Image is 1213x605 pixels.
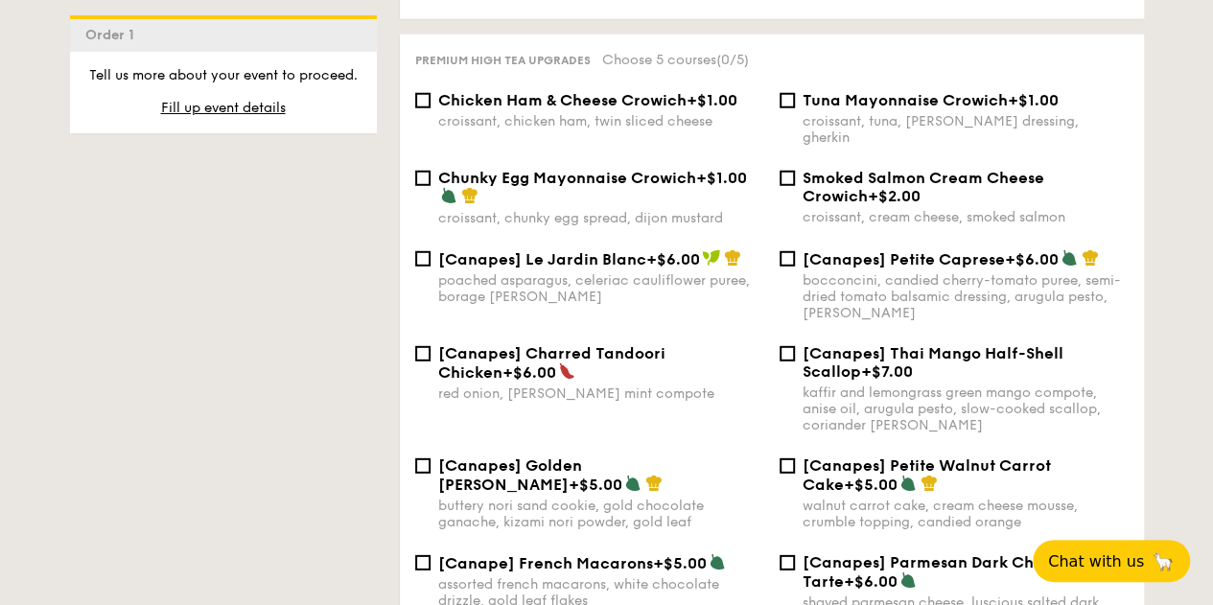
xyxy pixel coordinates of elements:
div: red onion, [PERSON_NAME] mint compote [438,385,764,402]
img: icon-vegetarian.fe4039eb.svg [624,475,641,492]
input: [Canape] French Macarons+$5.00assorted french macarons, white chocolate drizzle, gold leaf flakes [415,555,431,570]
input: Smoked Salmon Cream Cheese Crowich+$2.00croissant, cream cheese, smoked salmon [780,171,795,186]
div: croissant, cream cheese, smoked salmon [803,209,1129,225]
img: icon-chef-hat.a58ddaea.svg [724,249,741,267]
span: Order 1 [85,27,142,43]
span: Smoked Salmon Cream Cheese Crowich [803,169,1044,205]
span: [Canapes] Golden [PERSON_NAME] [438,456,582,494]
button: Chat with us🦙 [1033,540,1190,582]
span: Chicken Ham & Cheese Crowich [438,91,687,109]
input: [Canapes] Thai Mango Half-Shell Scallop+$7.00kaffir and lemongrass green mango compote, anise oil... [780,346,795,361]
input: Chicken Ham & Cheese Crowich+$1.00croissant, chicken ham, twin sliced cheese [415,93,431,108]
span: Fill up event details [161,100,286,116]
img: icon-chef-hat.a58ddaea.svg [921,475,938,492]
span: +$6.00 [844,572,898,591]
input: Tuna Mayonnaise Crowich+$1.00croissant, tuna, [PERSON_NAME] dressing, gherkin [780,93,795,108]
input: Chunky Egg Mayonnaise Crowich+$1.00croissant, chunky egg spread, dijon mustard [415,171,431,186]
img: icon-chef-hat.a58ddaea.svg [645,475,663,492]
span: (0/5) [716,52,749,68]
span: Premium high tea upgrades [415,54,591,67]
span: +$6.00 [646,250,700,268]
input: [Canapes] Le Jardin Blanc+$6.00poached asparagus, celeriac cauliflower puree, borage [PERSON_NAME] [415,251,431,267]
span: +$6.00 [502,363,556,382]
span: +$5.00 [844,476,898,494]
img: icon-spicy.37a8142b.svg [558,362,575,380]
span: Tuna Mayonnaise Crowich [803,91,1008,109]
span: +$1.00 [1008,91,1059,109]
img: icon-chef-hat.a58ddaea.svg [461,187,478,204]
span: Chat with us [1048,552,1144,570]
span: [Canapes] Petite Caprese [803,250,1005,268]
div: croissant, chicken ham, twin sliced cheese [438,113,764,129]
img: icon-vegetarian.fe4039eb.svg [440,187,457,204]
span: +$5.00 [569,476,622,494]
span: +$5.00 [653,554,707,572]
img: icon-vegetarian.fe4039eb.svg [1061,249,1078,267]
img: icon-vegetarian.fe4039eb.svg [899,571,917,589]
input: [Canapes] Petite Walnut Carrot Cake+$5.00walnut carrot cake, cream cheese mousse, crumble topping... [780,458,795,474]
div: walnut carrot cake, cream cheese mousse, crumble topping, candied orange [803,498,1129,530]
div: buttery nori sand cookie, gold chocolate ganache, kizami nori powder, gold leaf [438,498,764,530]
span: [Canapes] Petite Walnut Carrot Cake [803,456,1051,494]
input: [Canapes] Parmesan Dark Chocolate Tarte+$6.00shaved parmesan cheese, luscious salted dark chocola... [780,555,795,570]
span: Chunky Egg Mayonnaise Crowich [438,169,696,187]
img: icon-chef-hat.a58ddaea.svg [1082,249,1099,267]
span: +$6.00 [1005,250,1059,268]
div: croissant, tuna, [PERSON_NAME] dressing, gherkin [803,113,1129,146]
span: [Canapes] Charred Tandoori Chicken [438,344,665,382]
span: +$7.00 [861,362,913,381]
input: [Canapes] Petite Caprese+$6.00bocconcini, candied cherry-tomato puree, semi-dried tomato balsamic... [780,251,795,267]
img: icon-vegan.f8ff3823.svg [702,249,721,267]
span: [Canape] French Macarons [438,554,653,572]
img: icon-vegetarian.fe4039eb.svg [899,475,917,492]
input: [Canapes] Golden [PERSON_NAME]+$5.00buttery nori sand cookie, gold chocolate ganache, kizami nori... [415,458,431,474]
div: kaffir and lemongrass green mango compote, anise oil, arugula pesto, slow-cooked scallop, coriand... [803,384,1129,433]
p: Tell us more about your event to proceed. [85,66,362,85]
span: +$2.00 [868,187,921,205]
div: poached asparagus, celeriac cauliflower puree, borage [PERSON_NAME] [438,272,764,305]
img: icon-vegetarian.fe4039eb.svg [709,553,726,570]
span: Choose 5 courses [602,52,749,68]
div: bocconcini, candied cherry-tomato puree, semi-dried tomato balsamic dressing, arugula pesto, [PER... [803,272,1129,321]
span: [Canapes] Le Jardin Blanc [438,250,646,268]
span: [Canapes] Parmesan Dark Chocolate Tarte [803,553,1093,591]
span: [Canapes] Thai Mango Half-Shell Scallop [803,344,1063,381]
span: +$1.00 [696,169,747,187]
input: [Canapes] Charred Tandoori Chicken+$6.00red onion, [PERSON_NAME] mint compote [415,346,431,361]
div: croissant, chunky egg spread, dijon mustard [438,210,764,226]
span: 🦙 [1152,550,1175,572]
span: +$1.00 [687,91,737,109]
